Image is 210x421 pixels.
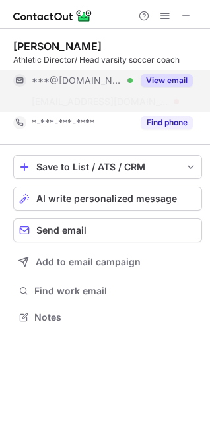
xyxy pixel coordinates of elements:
[32,75,123,86] span: ***@[DOMAIN_NAME]
[13,155,202,179] button: save-profile-one-click
[13,8,92,24] img: ContactOut v5.3.10
[36,193,177,204] span: AI write personalized message
[141,74,193,87] button: Reveal Button
[13,282,202,300] button: Find work email
[13,218,202,242] button: Send email
[13,308,202,327] button: Notes
[13,40,102,53] div: [PERSON_NAME]
[32,96,169,108] span: [EMAIL_ADDRESS][DOMAIN_NAME]
[13,187,202,210] button: AI write personalized message
[13,54,202,66] div: Athletic Director/ Head varsity soccer coach
[36,225,87,236] span: Send email
[36,162,179,172] div: Save to List / ATS / CRM
[36,257,141,267] span: Add to email campaign
[34,285,197,297] span: Find work email
[141,116,193,129] button: Reveal Button
[13,250,202,274] button: Add to email campaign
[34,311,197,323] span: Notes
